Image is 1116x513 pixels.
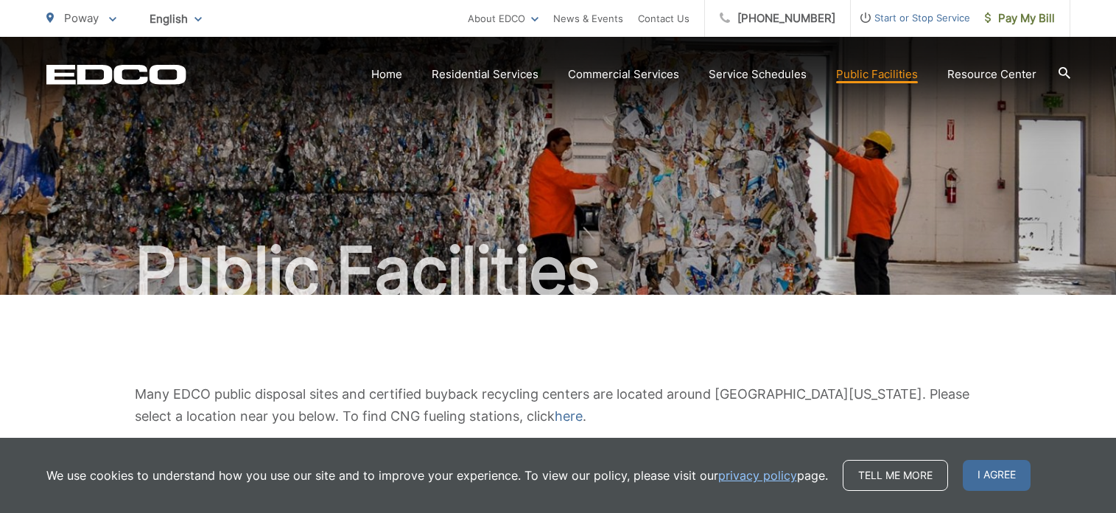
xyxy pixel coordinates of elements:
h1: Public Facilities [46,234,1070,308]
p: We use cookies to understand how you use our site and to improve your experience. To view our pol... [46,467,828,484]
a: Home [371,66,402,83]
a: About EDCO [468,10,538,27]
a: Resource Center [947,66,1036,83]
a: Service Schedules [709,66,807,83]
span: Many EDCO public disposal sites and certified buyback recycling centers are located around [GEOGR... [135,386,969,424]
a: EDCD logo. Return to the homepage. [46,64,186,85]
span: Pay My Bill [985,10,1055,27]
a: Residential Services [432,66,538,83]
a: privacy policy [718,467,797,484]
a: News & Events [553,10,623,27]
span: Poway [64,11,99,25]
a: Commercial Services [568,66,679,83]
a: Tell me more [843,460,948,491]
span: I agree [963,460,1031,491]
a: Contact Us [638,10,689,27]
a: here [555,405,583,427]
a: Public Facilities [836,66,918,83]
span: English [138,6,213,32]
